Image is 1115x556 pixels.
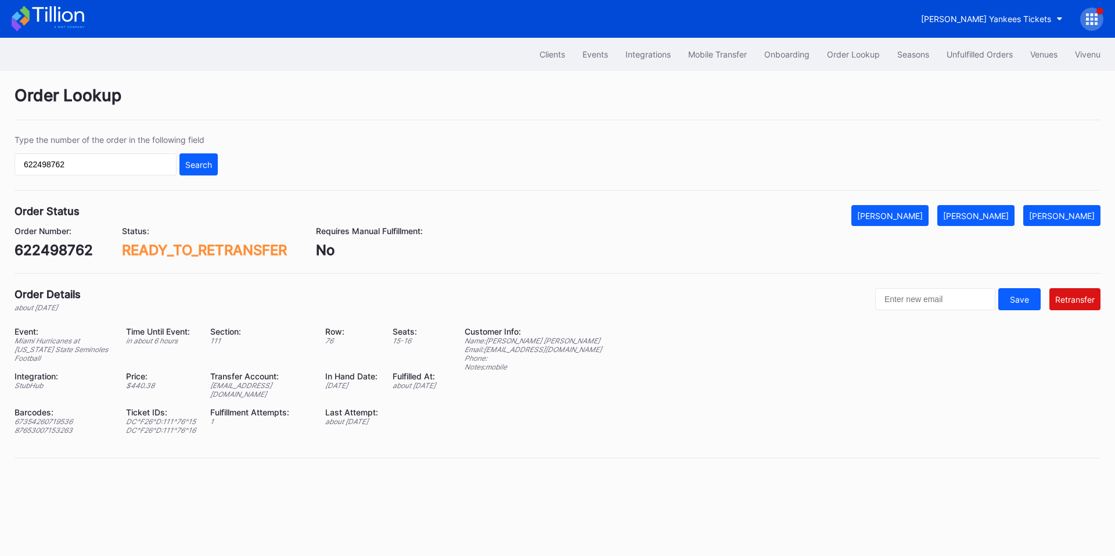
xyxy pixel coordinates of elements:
[15,135,218,145] div: Type the number of the order in the following field
[15,85,1100,120] div: Order Lookup
[889,44,938,65] button: Seasons
[1010,295,1029,304] div: Save
[393,336,436,345] div: 15 - 16
[15,336,111,363] div: Miami Hurricanes at [US_STATE] State Seminoles Football
[465,327,602,336] div: Customer Info:
[210,417,311,426] div: 1
[393,371,436,381] div: Fulfilled At:
[912,8,1071,30] button: [PERSON_NAME] Yankees Tickets
[1022,44,1066,65] button: Venues
[325,336,378,345] div: 76
[531,44,574,65] button: Clients
[126,381,196,390] div: $ 440.38
[325,371,378,381] div: In Hand Date:
[15,426,111,435] div: 87653007153263
[210,336,311,345] div: 111
[1075,49,1100,59] div: Vivenu
[126,336,196,345] div: in about 6 hours
[679,44,756,65] button: Mobile Transfer
[15,288,81,300] div: Order Details
[15,407,111,417] div: Barcodes:
[1029,211,1095,221] div: [PERSON_NAME]
[937,205,1015,226] button: [PERSON_NAME]
[947,49,1013,59] div: Unfulfilled Orders
[15,371,111,381] div: Integration:
[126,407,196,417] div: Ticket IDs:
[818,44,889,65] button: Order Lookup
[1030,49,1058,59] div: Venues
[210,371,311,381] div: Transfer Account:
[15,303,81,312] div: about [DATE]
[122,226,287,236] div: Status:
[210,327,311,336] div: Section:
[15,381,111,390] div: StubHub
[465,345,602,354] div: Email: [EMAIL_ADDRESS][DOMAIN_NAME]
[574,44,617,65] button: Events
[325,327,378,336] div: Row:
[316,226,423,236] div: Requires Manual Fulfillment:
[465,336,602,345] div: Name: [PERSON_NAME] [PERSON_NAME]
[15,417,111,426] div: 67354260719536
[756,44,818,65] button: Onboarding
[210,407,311,417] div: Fulfillment Attempts:
[921,14,1051,24] div: [PERSON_NAME] Yankees Tickets
[465,354,602,363] div: Phone:
[393,327,436,336] div: Seats:
[15,205,80,217] div: Order Status
[15,226,93,236] div: Order Number:
[1066,44,1109,65] button: Vivenu
[897,49,929,59] div: Seasons
[851,205,929,226] button: [PERSON_NAME]
[465,363,602,371] div: Notes: mobile
[998,288,1041,310] button: Save
[857,211,923,221] div: [PERSON_NAME]
[122,242,287,259] div: READY_TO_RETRANSFER
[126,371,196,381] div: Price:
[15,242,93,259] div: 622498762
[539,49,565,59] div: Clients
[875,288,995,310] input: Enter new email
[617,44,679,65] button: Integrations
[943,211,1009,221] div: [PERSON_NAME]
[316,242,423,259] div: No
[1023,205,1100,226] button: [PERSON_NAME]
[582,49,608,59] div: Events
[325,381,378,390] div: [DATE]
[938,44,1022,65] button: Unfulfilled Orders
[126,327,196,336] div: Time Until Event:
[827,49,880,59] div: Order Lookup
[325,407,378,417] div: Last Attempt:
[185,160,212,170] div: Search
[688,49,747,59] div: Mobile Transfer
[325,417,378,426] div: about [DATE]
[1049,288,1100,310] button: Retransfer
[15,327,111,336] div: Event:
[393,381,436,390] div: about [DATE]
[15,153,177,175] input: GT59662
[126,417,196,426] div: DC^F26^D:111^76^15
[126,426,196,435] div: DC^F26^D:111^76^16
[179,153,218,175] button: Search
[625,49,671,59] div: Integrations
[210,381,311,399] div: [EMAIL_ADDRESS][DOMAIN_NAME]
[764,49,810,59] div: Onboarding
[1055,295,1095,304] div: Retransfer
